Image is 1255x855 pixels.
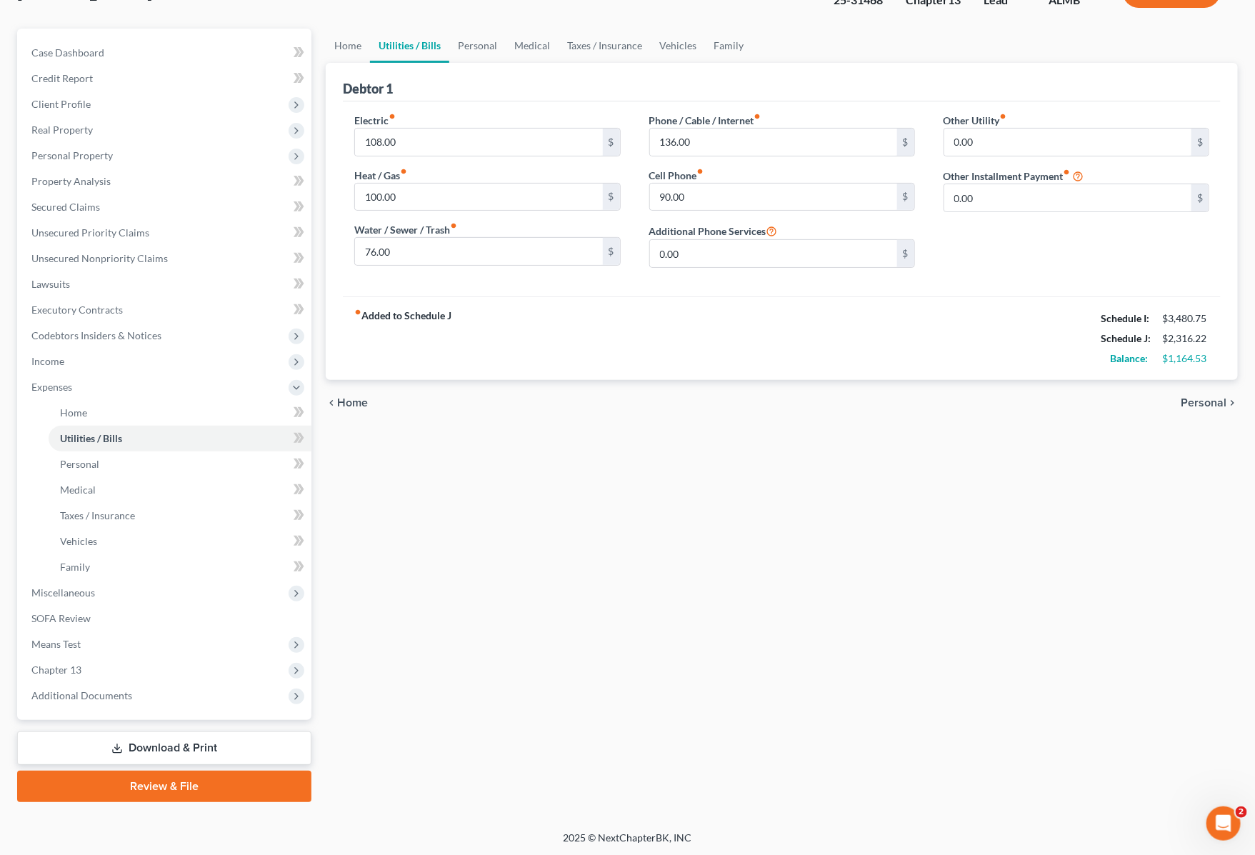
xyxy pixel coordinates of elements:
[60,509,135,521] span: Taxes / Insurance
[17,731,311,765] a: Download & Print
[60,535,97,547] span: Vehicles
[897,184,914,211] div: $
[60,432,122,444] span: Utilities / Bills
[49,400,311,426] a: Home
[31,278,70,290] span: Lawsuits
[1236,806,1247,818] span: 2
[31,664,81,676] span: Chapter 13
[31,98,91,110] span: Client Profile
[20,220,311,246] a: Unsecured Priority Claims
[49,477,311,503] a: Medical
[31,46,104,59] span: Case Dashboard
[31,124,93,136] span: Real Property
[31,689,132,701] span: Additional Documents
[649,113,761,128] label: Phone / Cable / Internet
[944,184,1191,211] input: --
[355,129,602,156] input: --
[326,29,370,63] a: Home
[650,184,897,211] input: --
[49,554,311,580] a: Family
[60,406,87,419] span: Home
[1101,312,1149,324] strong: Schedule I:
[450,222,457,229] i: fiber_manual_record
[649,222,778,239] label: Additional Phone Services
[20,40,311,66] a: Case Dashboard
[650,240,897,267] input: --
[1226,397,1238,409] i: chevron_right
[355,184,602,211] input: --
[1110,352,1148,364] strong: Balance:
[49,503,311,529] a: Taxes / Insurance
[944,113,1007,128] label: Other Utility
[1206,806,1241,841] iframe: Intercom live chat
[31,149,113,161] span: Personal Property
[20,194,311,220] a: Secured Claims
[449,29,506,63] a: Personal
[31,381,72,393] span: Expenses
[1000,113,1007,120] i: fiber_manual_record
[1162,351,1209,366] div: $1,164.53
[31,612,91,624] span: SOFA Review
[20,66,311,91] a: Credit Report
[897,240,914,267] div: $
[1162,311,1209,326] div: $3,480.75
[60,458,99,470] span: Personal
[326,397,337,409] i: chevron_left
[354,309,361,316] i: fiber_manual_record
[20,169,311,194] a: Property Analysis
[31,638,81,650] span: Means Test
[354,113,396,128] label: Electric
[31,175,111,187] span: Property Analysis
[60,561,90,573] span: Family
[20,606,311,631] a: SOFA Review
[20,271,311,297] a: Lawsuits
[31,329,161,341] span: Codebtors Insiders & Notices
[897,129,914,156] div: $
[31,355,64,367] span: Income
[697,168,704,175] i: fiber_manual_record
[651,29,705,63] a: Vehicles
[31,586,95,599] span: Miscellaneous
[944,129,1191,156] input: --
[506,29,559,63] a: Medical
[1162,331,1209,346] div: $2,316.22
[649,168,704,183] label: Cell Phone
[17,771,311,802] a: Review & File
[354,309,451,369] strong: Added to Schedule J
[355,238,602,265] input: --
[337,397,368,409] span: Home
[603,184,620,211] div: $
[370,29,449,63] a: Utilities / Bills
[1064,169,1071,176] i: fiber_manual_record
[31,226,149,239] span: Unsecured Priority Claims
[603,129,620,156] div: $
[1191,184,1209,211] div: $
[559,29,651,63] a: Taxes / Insurance
[49,529,311,554] a: Vehicles
[20,246,311,271] a: Unsecured Nonpriority Claims
[31,304,123,316] span: Executory Contracts
[31,252,168,264] span: Unsecured Nonpriority Claims
[1101,332,1151,344] strong: Schedule J:
[31,201,100,213] span: Secured Claims
[49,426,311,451] a: Utilities / Bills
[354,168,407,183] label: Heat / Gas
[60,484,96,496] span: Medical
[1181,397,1238,409] button: Personal chevron_right
[326,397,368,409] button: chevron_left Home
[31,72,93,84] span: Credit Report
[603,238,620,265] div: $
[400,168,407,175] i: fiber_manual_record
[49,451,311,477] a: Personal
[343,80,393,97] div: Debtor 1
[650,129,897,156] input: --
[944,169,1071,184] label: Other Installment Payment
[1191,129,1209,156] div: $
[20,297,311,323] a: Executory Contracts
[754,113,761,120] i: fiber_manual_record
[354,222,457,237] label: Water / Sewer / Trash
[1181,397,1226,409] span: Personal
[389,113,396,120] i: fiber_manual_record
[705,29,752,63] a: Family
